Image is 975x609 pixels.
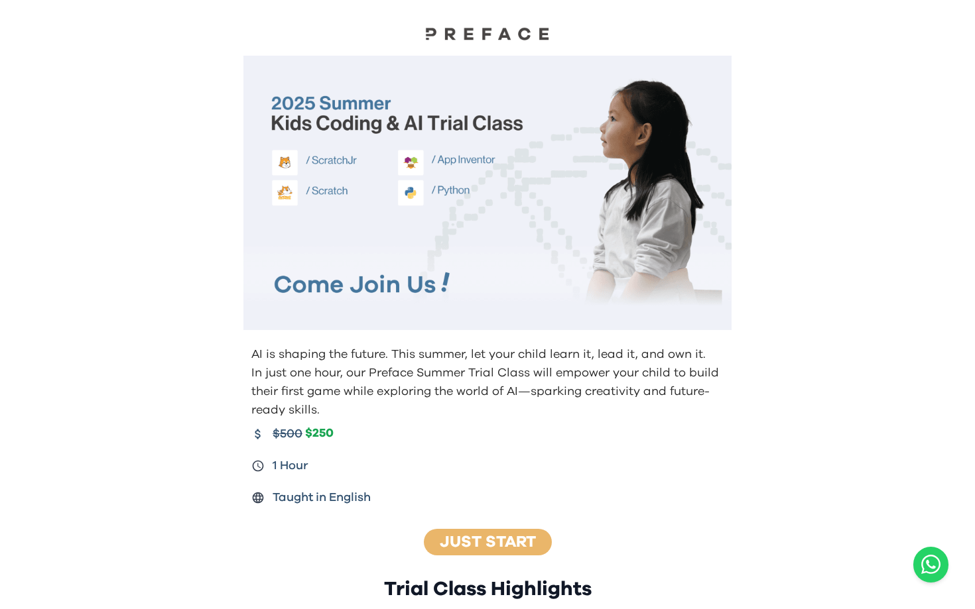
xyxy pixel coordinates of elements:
a: Just Start [440,534,536,550]
button: Just Start [420,528,556,556]
span: Taught in English [273,488,371,507]
p: In just one hour, our Preface Summer Trial Class will empower your child to build their first gam... [251,364,726,419]
span: $250 [305,426,334,441]
p: AI is shaping the future. This summer, let your child learn it, lead it, and own it. [251,345,726,364]
a: Preface Logo [421,27,554,45]
img: Preface Logo [421,27,554,40]
a: Chat with us on WhatsApp [913,547,948,582]
span: 1 Hour [273,457,308,475]
img: Kids learning to code [243,56,732,330]
h2: Trial Class Highlights [243,577,732,601]
span: $500 [273,425,302,443]
button: Open WhatsApp chat [913,547,948,582]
